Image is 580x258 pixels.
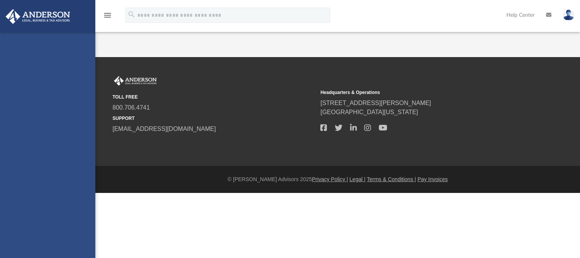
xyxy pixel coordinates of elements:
[320,89,523,96] small: Headquarters & Operations
[95,175,580,183] div: © [PERSON_NAME] Advisors 2025
[127,10,136,19] i: search
[367,176,416,182] a: Terms & Conditions |
[312,176,348,182] a: Privacy Policy |
[350,176,366,182] a: Legal |
[418,176,448,182] a: Pay Invoices
[320,100,431,106] a: [STREET_ADDRESS][PERSON_NAME]
[112,76,158,86] img: Anderson Advisors Platinum Portal
[3,9,72,24] img: Anderson Advisors Platinum Portal
[103,14,112,20] a: menu
[563,10,574,21] img: User Pic
[112,104,150,111] a: 800.706.4741
[103,11,112,20] i: menu
[320,109,418,115] a: [GEOGRAPHIC_DATA][US_STATE]
[112,126,216,132] a: [EMAIL_ADDRESS][DOMAIN_NAME]
[112,115,315,122] small: SUPPORT
[112,94,315,100] small: TOLL FREE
